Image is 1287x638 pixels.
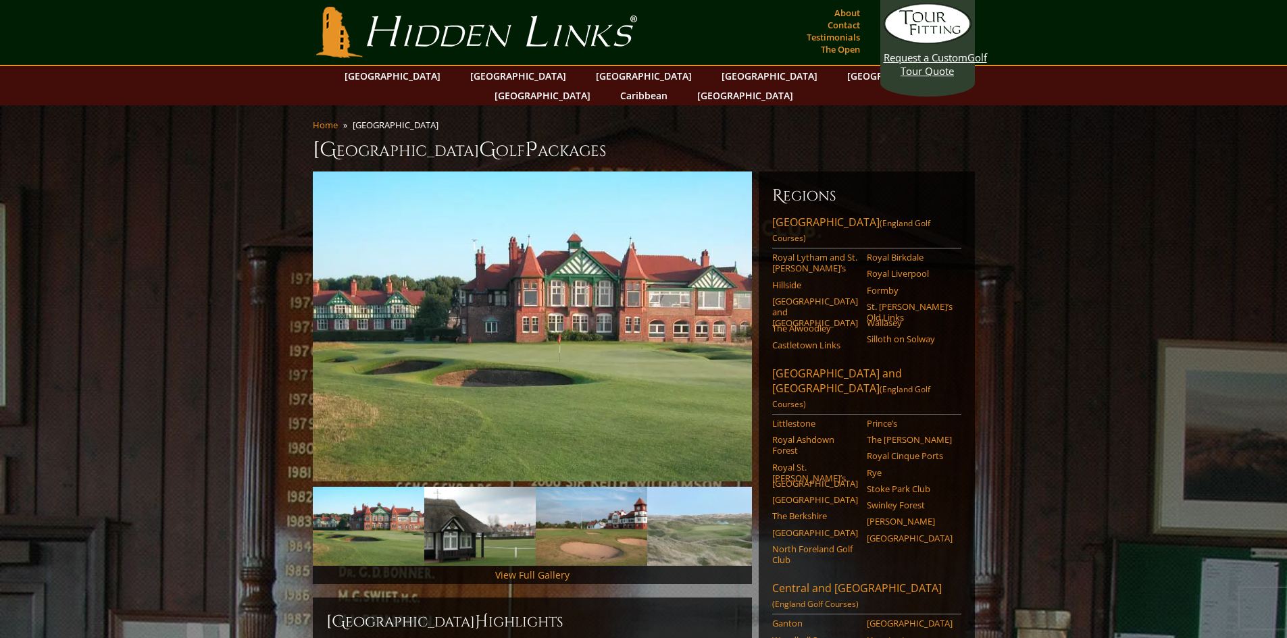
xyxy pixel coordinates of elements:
span: Request a Custom [884,51,967,64]
span: (England Golf Courses) [772,383,930,410]
a: Royal Ashdown Forest [772,434,858,456]
a: Stoke Park Club [867,483,953,494]
a: Silloth on Solway [867,334,953,344]
a: Wallasey [867,317,953,328]
a: [GEOGRAPHIC_DATA] [589,66,699,86]
a: Request a CustomGolf Tour Quote [884,3,971,78]
span: (England Golf Courses) [772,217,930,244]
a: Royal Cinque Ports [867,450,953,461]
a: Formby [867,285,953,296]
a: The Berkshire [772,510,858,521]
a: [PERSON_NAME] [867,516,953,527]
a: [GEOGRAPHIC_DATA] [772,527,858,538]
a: Royal St. [PERSON_NAME]’s [772,462,858,484]
a: The [PERSON_NAME] [867,434,953,445]
a: Royal Birkdale [867,252,953,263]
a: [GEOGRAPHIC_DATA] [338,66,447,86]
a: [GEOGRAPHIC_DATA] and [GEOGRAPHIC_DATA](England Golf Courses) [772,366,961,415]
a: Rye [867,467,953,478]
a: View Full Gallery [495,568,570,581]
h1: [GEOGRAPHIC_DATA] olf ackages [313,136,975,163]
a: [GEOGRAPHIC_DATA] [840,66,950,86]
a: The Open [817,40,863,59]
a: Contact [824,16,863,34]
a: Littlestone [772,418,858,429]
a: Swinley Forest [867,500,953,510]
a: [GEOGRAPHIC_DATA](England Golf Courses) [772,215,961,248]
a: St. [PERSON_NAME]’s Old Links [867,301,953,323]
a: Royal Lytham and St. [PERSON_NAME]’s [772,252,858,274]
a: [GEOGRAPHIC_DATA] [463,66,573,86]
a: [GEOGRAPHIC_DATA] [867,618,953,629]
span: H [475,611,488,633]
li: [GEOGRAPHIC_DATA] [353,119,444,131]
a: [GEOGRAPHIC_DATA] and [GEOGRAPHIC_DATA] [772,296,858,329]
a: Home [313,119,338,131]
h6: Regions [772,185,961,207]
a: [GEOGRAPHIC_DATA] [867,533,953,543]
a: [GEOGRAPHIC_DATA] [772,494,858,505]
a: Central and [GEOGRAPHIC_DATA](England Golf Courses) [772,581,961,614]
a: Ganton [772,618,858,629]
a: About [831,3,863,22]
h2: [GEOGRAPHIC_DATA] ighlights [326,611,738,633]
a: [GEOGRAPHIC_DATA] [715,66,824,86]
a: Royal Liverpool [867,268,953,279]
a: [GEOGRAPHIC_DATA] [488,86,597,105]
a: [GEOGRAPHIC_DATA] [772,478,858,489]
a: Castletown Links [772,340,858,350]
a: Prince’s [867,418,953,429]
a: North Foreland Golf Club [772,543,858,566]
span: (England Golf Courses) [772,598,859,610]
a: Caribbean [613,86,674,105]
a: Hillside [772,280,858,290]
a: [GEOGRAPHIC_DATA] [690,86,800,105]
a: Testimonials [803,28,863,47]
span: G [479,136,496,163]
a: The Alwoodley [772,323,858,334]
span: P [525,136,538,163]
